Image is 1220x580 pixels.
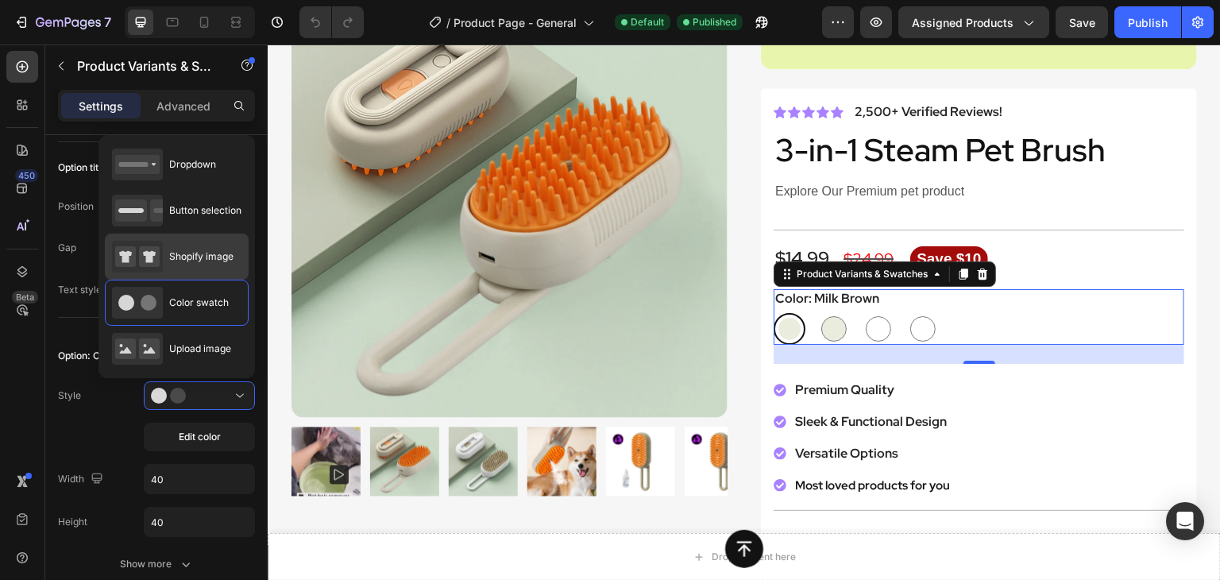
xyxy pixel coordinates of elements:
[58,160,106,175] div: Option title
[527,336,682,355] p: Premium Quality
[631,15,664,29] span: Default
[58,550,255,578] button: Show more
[454,14,577,31] span: Product Page - General
[574,199,643,230] div: $24.99
[506,201,574,228] div: $14.99
[898,6,1049,38] button: Assigned Products
[58,283,102,297] div: Text style
[1128,14,1168,31] div: Publish
[6,6,118,38] button: 7
[169,249,234,264] span: Shopify image
[58,469,106,490] div: Width
[1056,6,1108,38] button: Save
[169,296,229,310] span: Color swatch
[15,169,38,182] div: 450
[1069,16,1095,29] span: Save
[506,83,917,128] h1: 3-in-1 Steam Pet Brush
[299,6,364,38] div: Undo/Redo
[169,157,216,172] span: Dropdown
[156,98,210,114] p: Advanced
[508,139,915,156] p: Explore Our Premium pet product
[1166,502,1204,540] div: Open Intercom Messenger
[104,13,111,32] p: 7
[169,342,231,356] span: Upload image
[693,15,736,29] span: Published
[77,56,212,75] p: Product Variants & Swatches
[12,291,38,304] div: Beta
[145,465,254,493] input: Auto
[526,222,663,237] div: Product Variants & Swatches
[58,241,76,255] div: Gap
[446,14,450,31] span: /
[527,400,682,419] p: Versatile Options
[179,430,221,444] span: Edit color
[1114,6,1181,38] button: Publish
[144,423,255,451] button: Edit color
[506,245,613,265] legend: Color: Milk Brown
[58,349,118,363] div: Option: Color
[643,202,720,228] pre: Save $10
[169,203,241,218] span: Button selection
[527,368,682,387] p: Sleek & Functional Design
[58,515,87,529] div: Height
[145,508,254,536] input: Auto
[527,433,682,449] strong: Most loved products for you
[587,58,735,77] p: 2,500+ Verified Reviews!
[58,389,81,403] div: Style
[58,196,116,218] div: Position
[912,14,1013,31] span: Assigned Products
[79,98,123,114] p: Settings
[268,44,1220,580] iframe: Design area
[120,556,194,572] div: Show more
